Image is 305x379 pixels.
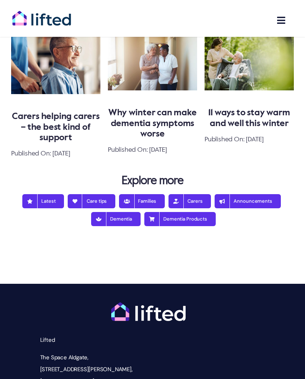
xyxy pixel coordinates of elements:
span: Published On: [DATE] [11,150,70,157]
span: Published On: [DATE] [205,136,264,143]
span: Carers [177,198,202,204]
div: 1 / 9 [11,31,100,166]
a: Why winter can make dementia symptoms worse [108,31,197,38]
img: Caring for carers [11,31,100,94]
a: Carers helping carers – the best kind of support [11,31,100,38]
p: Lifted [40,334,257,346]
span: Families [128,198,156,204]
span: Care tips [76,198,107,204]
a: Announcements [215,194,280,208]
a: 11 ways to stay warm and well this winter [205,31,294,38]
a: Care tips [68,194,115,208]
span: Dementia Products [153,216,207,222]
a: Dementia Products [144,212,216,226]
span: Latest [31,198,55,204]
span: Dementia [100,216,132,222]
img: logo-white [111,302,186,321]
nav: Blog Nav [11,190,294,226]
span: Announcements [223,198,272,204]
a: Latest [22,194,64,208]
span: Published On: [DATE] [108,147,167,153]
a: Why winter can make dementia symptoms worse [108,109,196,138]
a: Carers helping carers – the best kind of support [12,112,100,142]
a: Dementia [91,212,141,226]
a: lifted-logo [12,10,71,18]
a: 11 ways to stay warm and well this winter [208,109,290,128]
a: Carers [168,194,211,208]
a: Families [119,194,165,208]
div: 2 / 9 [108,31,197,162]
nav: Main Menu [223,11,293,29]
strong: Explore more [122,176,183,187]
div: 3 / 9 [205,31,294,151]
